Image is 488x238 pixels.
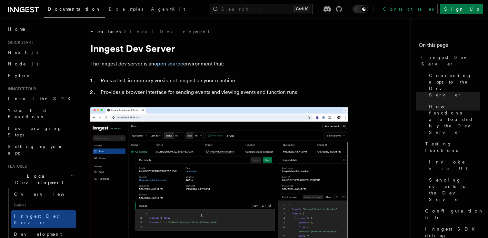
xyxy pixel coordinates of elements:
[151,6,185,12] span: AgentKit
[90,59,348,68] p: The Inngest dev server is an environment that:
[8,50,38,55] span: Next.js
[440,4,483,14] a: Sign Up
[425,141,480,154] span: Testing functions
[426,156,480,174] a: Invoke via UI
[426,70,480,101] a: Connecting apps to the Dev Server
[429,72,480,98] span: Connecting apps to the Dev Server
[210,4,313,14] button: Search...Ctrl+K
[5,46,76,58] a: Next.js
[5,40,33,45] span: Quick start
[14,213,69,225] span: Inngest Dev Server
[154,61,183,67] a: open source
[8,26,26,32] span: Home
[48,6,101,12] span: Documentation
[8,144,63,155] span: Setting up your app
[426,101,480,138] a: How functions are loaded by the Dev Server
[8,108,46,119] span: Your first Functions
[11,210,76,228] a: Inngest Dev Server
[419,52,480,70] a: Inngest Dev Server
[419,41,480,52] h4: On this page
[5,104,76,123] a: Your first Functions
[5,23,76,35] a: Home
[429,177,480,203] span: Sending events to the Dev Server
[5,164,27,169] span: Features
[44,2,105,18] a: Documentation
[130,28,209,35] a: Local Development
[5,173,70,186] span: Local Development
[90,28,121,35] span: Features
[353,5,368,13] button: Toggle dark mode
[423,138,480,156] a: Testing functions
[8,126,62,137] span: Leveraging Steps
[109,6,143,12] span: Examples
[8,96,75,101] span: Install the SDK
[11,200,76,210] span: Guides
[429,159,480,172] span: Invoke via UI
[5,141,76,159] a: Setting up your app
[8,61,38,66] span: Node.js
[379,4,438,14] a: Contact sales
[5,123,76,141] a: Leveraging Steps
[99,88,348,97] li: Provides a browser interface for sending events and viewing events and function runs
[426,174,480,205] a: Sending events to the Dev Server
[99,76,348,85] li: Runs a fast, in-memory version of Inngest on your machine
[5,58,76,70] a: Node.js
[294,6,309,12] kbd: Ctrl+K
[8,73,31,78] span: Python
[147,2,189,17] a: AgentKit
[11,188,76,200] a: Overview
[425,208,484,221] span: Configuration file
[429,103,480,135] span: How functions are loaded by the Dev Server
[423,205,480,223] a: Configuration file
[5,86,36,92] span: Inngest tour
[421,54,480,67] span: Inngest Dev Server
[5,170,76,188] button: Local Development
[90,43,348,54] h1: Inngest Dev Server
[14,192,80,197] span: Overview
[5,93,76,104] a: Install the SDK
[105,2,147,17] a: Examples
[5,70,76,81] a: Python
